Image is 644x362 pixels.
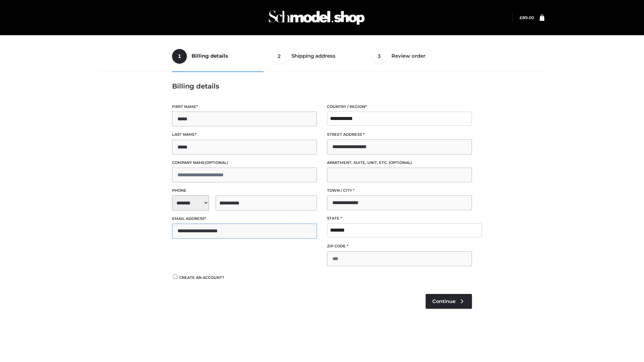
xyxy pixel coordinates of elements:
a: Continue [426,294,472,309]
span: (optional) [389,160,412,165]
input: Create an account? [172,275,178,279]
span: (optional) [205,160,228,165]
span: Continue [432,298,455,304]
span: Create an account? [179,275,224,280]
img: Schmodel Admin 964 [266,4,367,31]
bdi: 89.00 [520,15,534,20]
label: Phone [172,187,317,194]
a: £89.00 [520,15,534,20]
label: Email address [172,216,317,222]
label: Apartment, suite, unit, etc. [327,160,472,166]
label: ZIP Code [327,243,472,249]
label: Country / Region [327,104,472,110]
span: £ [520,15,522,20]
h3: Billing details [172,82,472,90]
label: Street address [327,131,472,138]
label: First name [172,104,317,110]
label: Company name [172,160,317,166]
label: Last name [172,131,317,138]
label: State [327,215,472,222]
label: Town / City [327,187,472,194]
